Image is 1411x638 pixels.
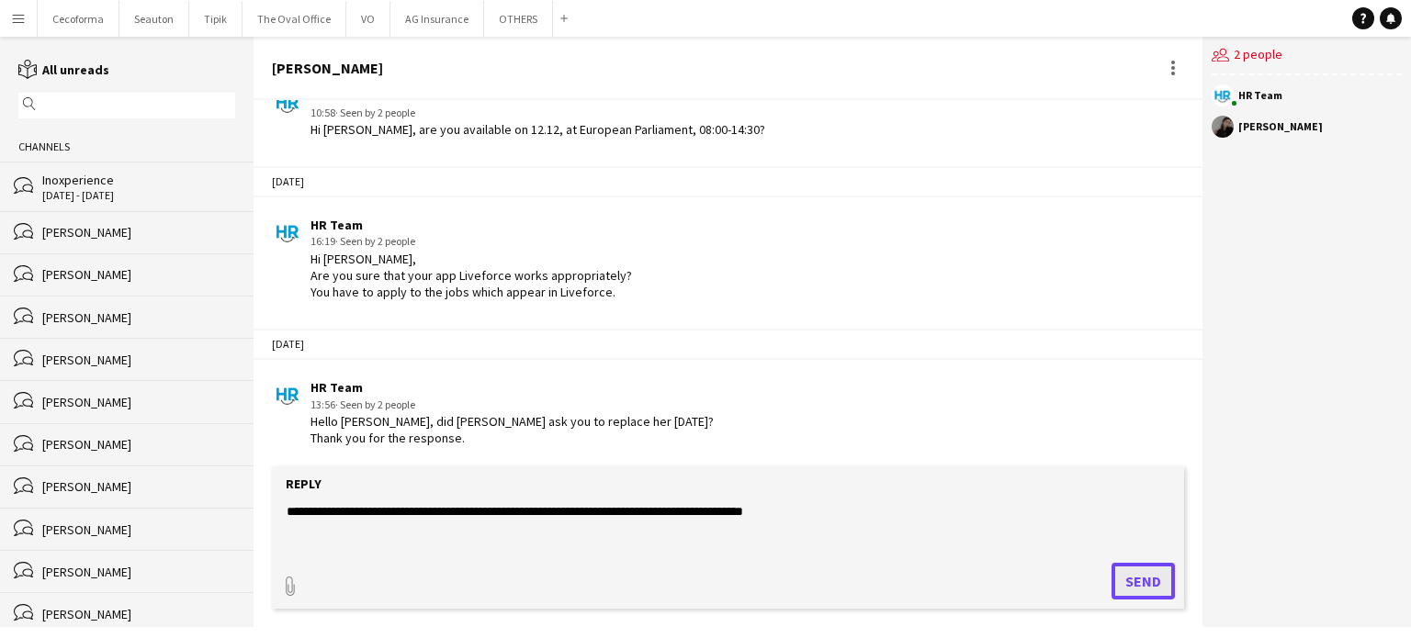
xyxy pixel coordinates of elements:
div: [PERSON_NAME] [42,266,235,283]
div: HR Team [1238,90,1282,101]
button: AG Insurance [390,1,484,37]
span: · Seen by 2 people [335,234,415,248]
div: [PERSON_NAME] [272,60,383,76]
button: VO [346,1,390,37]
button: The Oval Office [243,1,346,37]
div: [PERSON_NAME] [42,224,235,241]
button: Tipik [189,1,243,37]
div: 2 people [1212,37,1402,75]
div: HR Team [310,217,632,233]
div: 13:56 [310,397,714,413]
span: · Seen by 2 people [335,397,415,411]
div: [PERSON_NAME] [42,394,235,410]
div: [DATE] - [DATE] [42,189,235,202]
div: [PERSON_NAME] [42,564,235,580]
div: [PERSON_NAME] [42,436,235,453]
div: [PERSON_NAME] [42,521,235,538]
div: 16:19 [310,233,632,250]
button: Cecoforma [38,1,119,37]
div: [PERSON_NAME] [42,478,235,495]
div: [DATE] [254,166,1202,197]
div: [PERSON_NAME] [42,606,235,622]
div: Inoxperience [42,172,235,188]
label: Reply [286,476,322,492]
span: · Seen by 2 people [335,106,415,119]
button: Send [1112,563,1175,599]
div: [DATE] [254,329,1202,360]
div: [PERSON_NAME] [42,309,235,326]
div: 10:58 [310,105,765,121]
button: OTHERS [484,1,553,37]
div: Hello [PERSON_NAME], did [PERSON_NAME] ask you to replace her [DATE]? Thank you for the response. [310,413,714,446]
button: Seauton [119,1,189,37]
a: All unreads [18,62,109,78]
div: HR Team [310,379,714,396]
div: Hi [PERSON_NAME], are you available on 12.12, at European Parliament, 08:00-14:30? [310,121,765,138]
div: [PERSON_NAME] [1238,121,1323,132]
div: [PERSON_NAME] [42,352,235,368]
div: Hi [PERSON_NAME], Are you sure that your app Liveforce works appropriately? You have to apply to ... [310,251,632,301]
